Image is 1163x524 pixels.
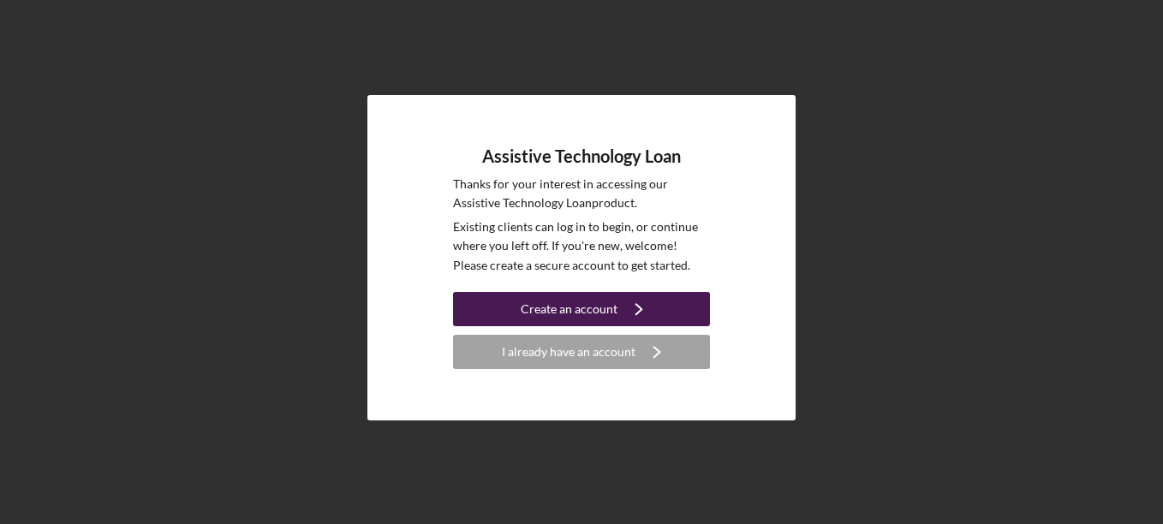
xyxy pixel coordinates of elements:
[453,292,710,330] a: Create an account
[521,292,617,326] div: Create an account
[453,292,710,326] button: Create an account
[453,175,710,213] p: Thanks for your interest in accessing our Assistive Technology Loan product.
[453,217,710,275] p: Existing clients can log in to begin, or continue where you left off. If you're new, welcome! Ple...
[502,335,635,369] div: I already have an account
[482,146,681,166] h4: Assistive Technology Loan
[453,335,710,369] button: I already have an account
